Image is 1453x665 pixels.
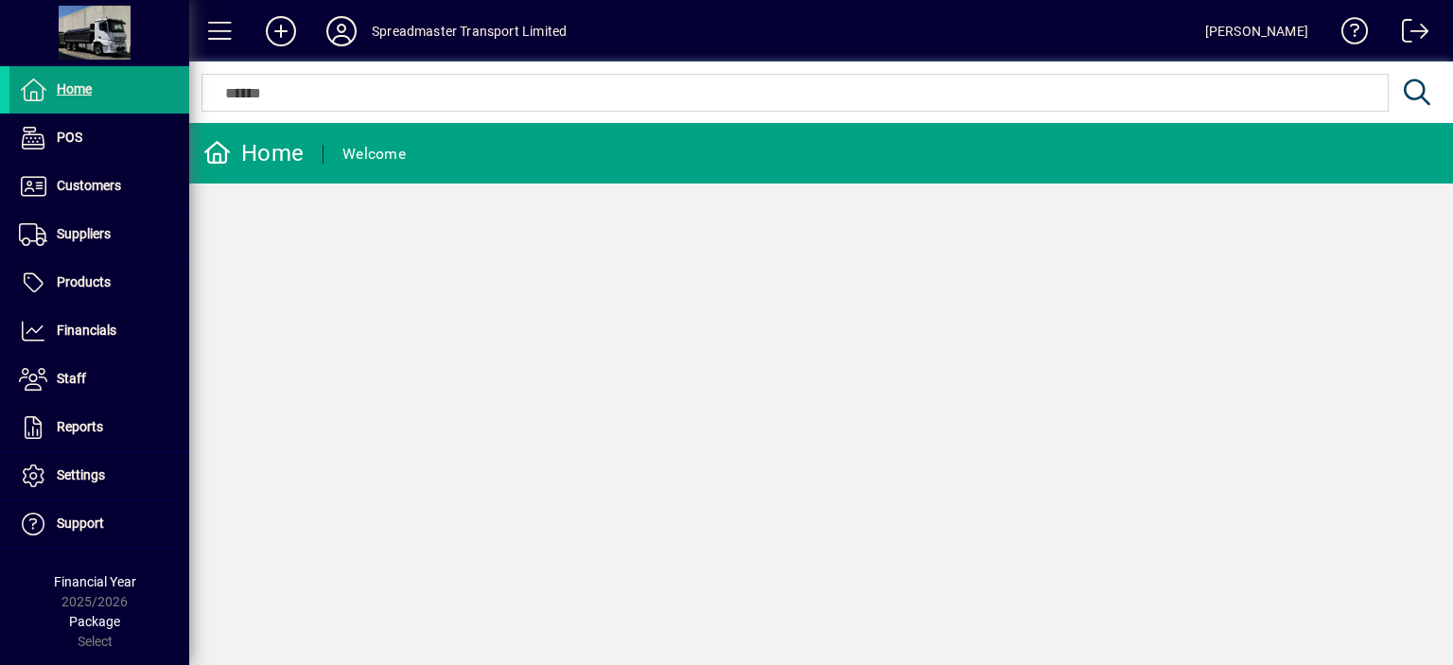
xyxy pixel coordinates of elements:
a: Support [9,500,189,548]
a: Logout [1388,4,1429,65]
button: Profile [311,14,372,48]
a: POS [9,114,189,162]
span: Staff [57,371,86,386]
span: Package [69,614,120,629]
div: [PERSON_NAME] [1205,16,1308,46]
a: Suppliers [9,211,189,258]
div: Spreadmaster Transport Limited [372,16,567,46]
a: Financials [9,307,189,355]
button: Add [251,14,311,48]
span: Products [57,274,111,289]
span: Suppliers [57,226,111,241]
a: Settings [9,452,189,499]
span: Settings [57,467,105,482]
a: Customers [9,163,189,210]
a: Products [9,259,189,306]
a: Knowledge Base [1327,4,1369,65]
span: Financial Year [54,574,136,589]
div: Home [203,138,304,168]
span: POS [57,130,82,145]
span: Support [57,516,104,531]
div: Welcome [342,139,406,169]
a: Staff [9,356,189,403]
span: Reports [57,419,103,434]
span: Financials [57,323,116,338]
span: Home [57,81,92,96]
a: Reports [9,404,189,451]
span: Customers [57,178,121,193]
